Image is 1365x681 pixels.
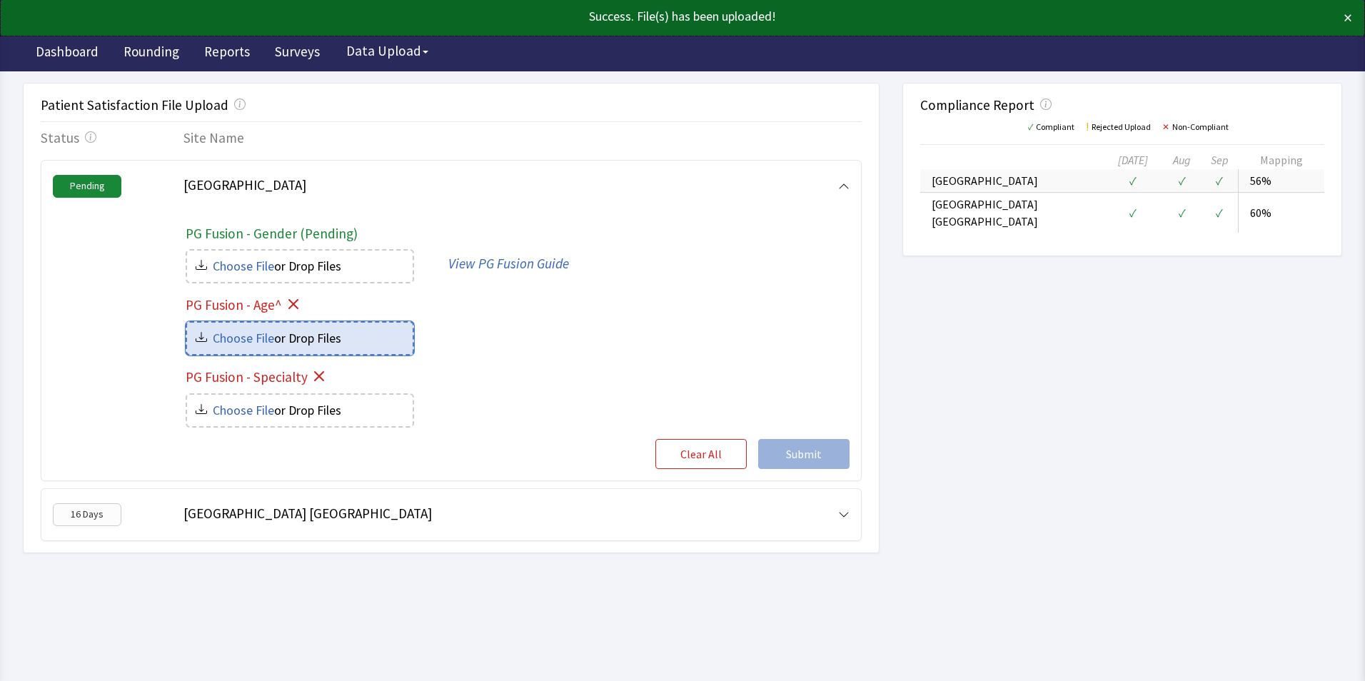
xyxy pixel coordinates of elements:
[53,175,121,198] span: Pending
[1166,172,1198,189] div: ✓
[264,36,331,71] a: Surveys
[920,96,1034,113] div: Compliance Report
[1105,204,1161,221] div: ✓
[178,128,862,148] div: Site Name
[1238,151,1324,169] th: Mapping
[193,36,261,71] a: Reports
[1074,120,1092,133] span: !
[1204,204,1235,221] div: ✓
[53,503,121,526] span: 16 Days
[183,176,306,193] span: [GEOGRAPHIC_DATA]
[1105,172,1161,189] div: ✓
[186,223,850,244] h4: PG Fusion - Gender (Pending)
[680,445,722,463] span: Clear All
[25,36,109,71] a: Dashboard
[920,121,1324,133] div: Compliant Rejected Upload Non-Compliant
[1017,121,1036,132] span: ✓
[1211,153,1229,167] em: Sep
[655,439,747,469] button: Clear All
[186,367,850,388] h4: PG Fusion - Specialty
[1173,153,1191,167] em: Aug
[920,192,1102,233] td: [GEOGRAPHIC_DATA] [GEOGRAPHIC_DATA]
[448,255,569,272] a: View PG Fusion Guide
[186,295,850,316] h4: PG Fusion - Age^
[1204,172,1235,189] div: ✓
[1151,121,1172,132] span: ✕
[1118,153,1148,167] em: [DATE]
[113,36,190,71] a: Rounding
[920,169,1102,193] td: [GEOGRAPHIC_DATA]
[13,6,1218,26] div: Success. File(s) has been uploaded!
[338,38,437,64] button: Data Upload
[41,96,228,113] div: Patient Satisfaction File Upload
[41,128,178,148] div: Status
[183,505,432,522] span: [GEOGRAPHIC_DATA] [GEOGRAPHIC_DATA]
[1238,169,1324,193] td: 56%
[1344,6,1352,29] button: ×
[1238,192,1324,233] td: 60%
[1166,204,1198,221] div: ✓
